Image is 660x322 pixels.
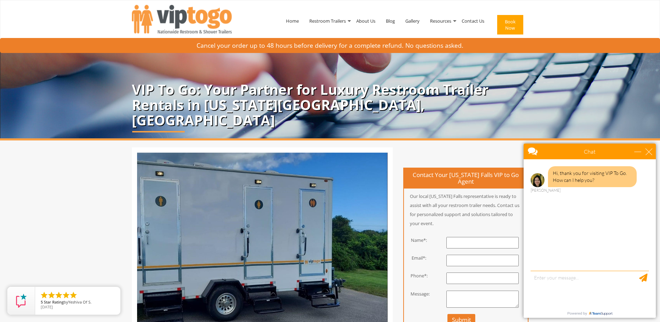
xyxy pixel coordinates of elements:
span: by [41,300,115,305]
li:  [62,291,70,299]
h4: Contact Your [US_STATE] Falls VIP to Go Agent [404,168,528,189]
a: Blog [381,3,400,39]
span: Star Rating [44,299,64,305]
li:  [40,291,48,299]
p: VIP To Go: Your Partner for Luxury Restroom Trailer Rentals in [US_STATE][GEOGRAPHIC_DATA], [GEOG... [132,82,528,128]
span: [DATE] [41,304,53,309]
li:  [47,291,56,299]
a: Contact Us [456,3,490,39]
a: Book Now [490,3,528,49]
a: Restroom Trailers [304,3,351,39]
a: Resources [425,3,456,39]
a: Gallery [400,3,425,39]
button: Book Now [497,15,523,34]
div: Phone*: [399,273,432,279]
div: Message: [399,291,432,297]
div: Email*: [399,255,432,261]
a: Home [281,3,304,39]
span: Yeshiva Of S. [68,299,92,305]
iframe: Live Chat Box [519,139,660,322]
img: Review Rating [14,294,28,308]
span: 5 [41,299,43,305]
li:  [55,291,63,299]
li:  [69,291,78,299]
a: About Us [351,3,381,39]
p: Our local [US_STATE] Falls representative is ready to assist with all your restroom trailer needs... [404,192,528,228]
div: Name*: [399,237,432,244]
img: VIPTOGO [132,5,232,33]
